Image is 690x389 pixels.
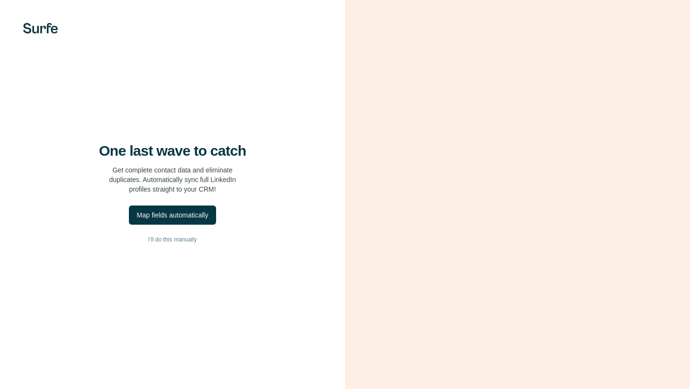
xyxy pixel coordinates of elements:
h4: One last wave to catch [99,142,246,160]
div: Map fields automatically [137,210,208,220]
img: Surfe's logo [23,23,58,34]
button: Map fields automatically [129,206,216,225]
p: Get complete contact data and eliminate duplicates. Automatically sync full LinkedIn profiles str... [109,165,236,194]
span: I’ll do this manually [148,235,196,244]
button: I’ll do this manually [19,232,326,247]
